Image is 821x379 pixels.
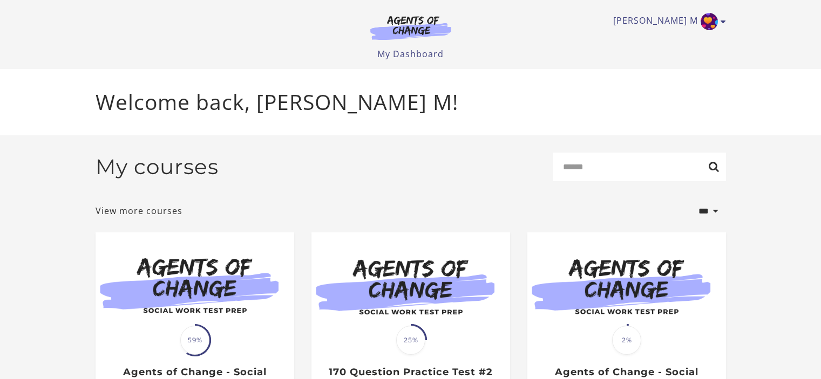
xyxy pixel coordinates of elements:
[180,326,209,355] span: 59%
[612,326,641,355] span: 2%
[359,15,463,40] img: Agents of Change Logo
[96,86,726,118] p: Welcome back, [PERSON_NAME] M!
[377,48,444,60] a: My Dashboard
[613,13,721,30] a: Toggle menu
[96,154,219,180] h2: My courses
[96,204,182,217] a: View more courses
[323,366,498,378] h3: 170 Question Practice Test #2
[396,326,425,355] span: 25%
